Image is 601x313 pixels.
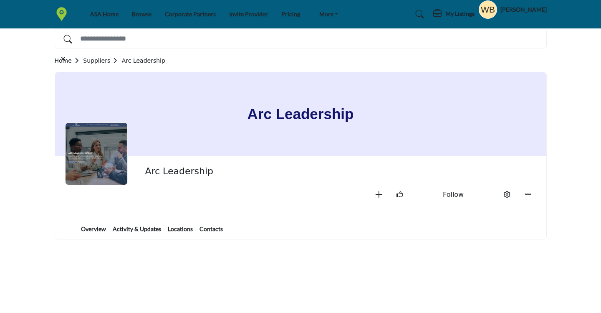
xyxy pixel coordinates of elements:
[132,10,152,18] a: Browse
[445,10,475,18] h5: My Listings
[520,186,536,203] button: More details
[165,10,216,18] a: Corporate Partners
[499,186,515,203] button: Edit company
[55,57,83,64] a: Home
[81,224,106,239] a: Overview
[412,186,495,204] button: Follow
[55,29,547,48] input: Search Solutions
[167,224,193,239] a: Locations
[55,7,73,21] img: site Logo
[433,9,475,19] div: My Listings
[122,57,165,64] a: Arc Leadership
[112,224,162,239] a: Activity & Updates
[90,10,119,18] a: ASA Home
[391,186,408,203] button: Like
[500,5,547,14] h5: [PERSON_NAME]
[199,224,223,239] a: Contacts
[313,8,344,20] a: More
[479,0,497,19] button: Show hide supplier dropdown
[145,166,374,177] h2: Arc Leadership
[83,57,121,64] a: Suppliers
[247,72,354,156] h1: Arc Leadership
[229,10,268,18] a: Invite Provider
[408,7,429,21] a: Search
[281,10,300,18] a: Pricing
